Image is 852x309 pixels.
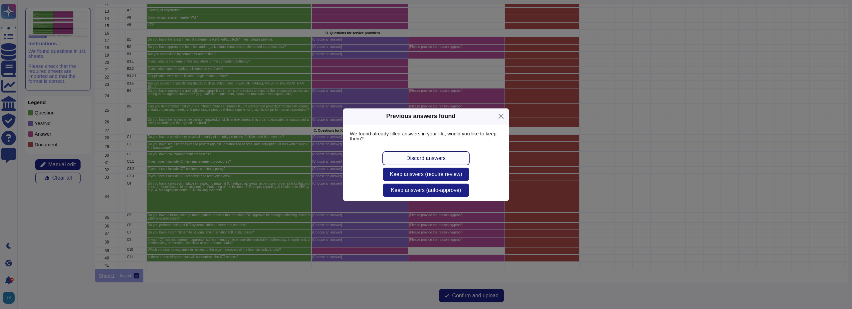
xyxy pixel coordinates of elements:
[406,156,446,161] span: Discard answers
[496,111,506,121] button: Close
[386,112,455,121] div: Previous answers found
[390,172,462,177] span: Keep answers (require review)
[383,168,469,181] button: Keep answers (require review)
[383,152,469,165] button: Discard answers
[343,124,509,148] div: We found already filled answers in your file, would you like to keep them?
[383,184,469,197] button: Keep answers (auto-approve)
[391,188,461,193] span: Keep answers (auto-approve)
